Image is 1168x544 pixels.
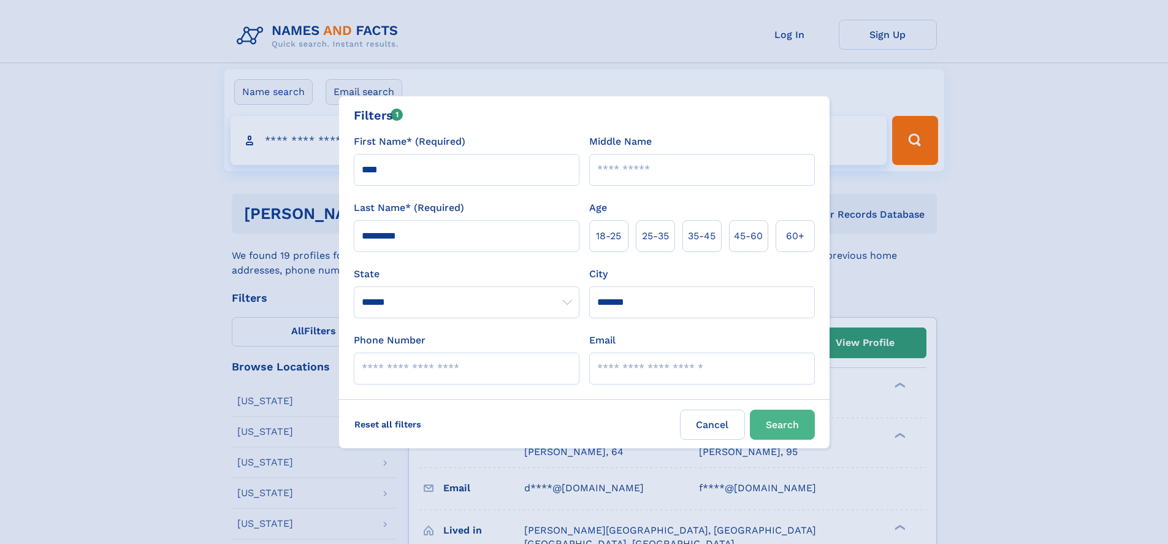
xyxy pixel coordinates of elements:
label: Reset all filters [346,410,429,439]
label: Last Name* (Required) [354,201,464,215]
label: Email [589,333,616,348]
span: 18‑25 [596,229,621,243]
button: Search [750,410,815,440]
label: Age [589,201,607,215]
span: 25‑35 [642,229,669,243]
span: 35‑45 [688,229,716,243]
span: 45‑60 [734,229,763,243]
label: Middle Name [589,134,652,149]
label: Cancel [680,410,745,440]
label: State [354,267,579,282]
label: City [589,267,608,282]
span: 60+ [786,229,804,243]
div: Filters [354,106,403,125]
label: Phone Number [354,333,426,348]
label: First Name* (Required) [354,134,465,149]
